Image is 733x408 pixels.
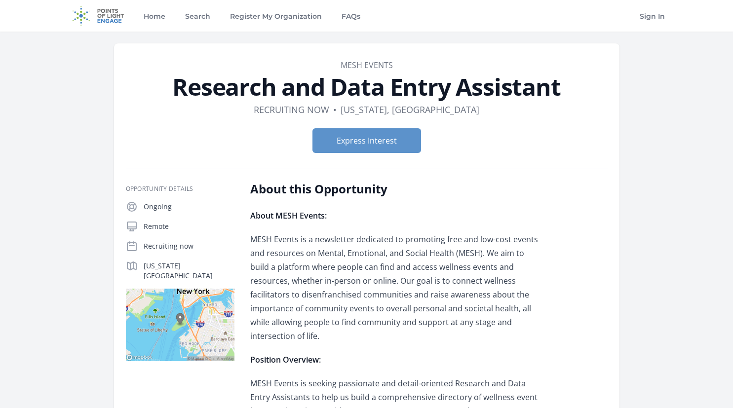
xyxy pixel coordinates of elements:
p: [US_STATE][GEOGRAPHIC_DATA] [144,261,234,281]
p: Remote [144,222,234,231]
p: Ongoing [144,202,234,212]
img: Map [126,289,234,361]
h2: About this Opportunity [250,181,539,197]
button: Express Interest [312,128,421,153]
strong: Position Overview: [250,354,321,365]
strong: About MESH Events: [250,210,327,221]
div: • [333,103,337,116]
h1: Research and Data Entry Assistant [126,75,608,99]
dd: Recruiting now [254,103,329,116]
p: Recruiting now [144,241,234,251]
p: MESH Events is a newsletter dedicated to promoting free and low-cost events and resources on Ment... [250,232,539,343]
a: MESH Events [341,60,393,71]
dd: [US_STATE], [GEOGRAPHIC_DATA] [341,103,479,116]
h3: Opportunity Details [126,185,234,193]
